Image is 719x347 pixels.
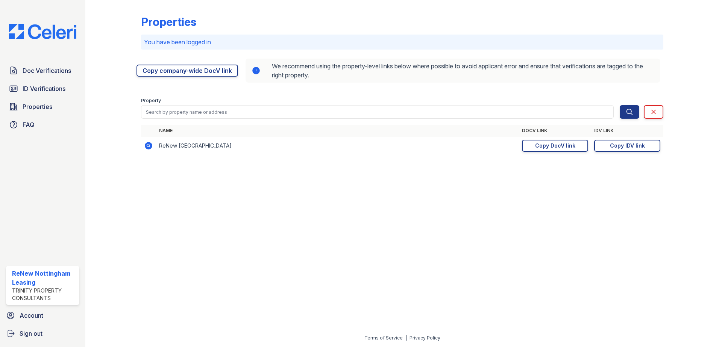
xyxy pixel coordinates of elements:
[6,81,79,96] a: ID Verifications
[3,308,82,323] a: Account
[519,125,591,137] th: DocV Link
[522,140,588,152] a: Copy DocV link
[23,120,35,129] span: FAQ
[3,24,82,39] img: CE_Logo_Blue-a8612792a0a2168367f1c8372b55b34899dd931a85d93a1a3d3e32e68fde9ad4.png
[156,137,519,155] td: ReNew [GEOGRAPHIC_DATA]
[364,335,403,341] a: Terms of Service
[405,335,407,341] div: |
[12,287,76,302] div: Trinity Property Consultants
[246,59,660,83] div: We recommend using the property-level links below where possible to avoid applicant error and ens...
[23,84,65,93] span: ID Verifications
[23,102,52,111] span: Properties
[535,142,575,149] div: Copy DocV link
[141,105,614,119] input: Search by property name or address
[144,38,660,47] p: You have been logged in
[23,66,71,75] span: Doc Verifications
[6,99,79,114] a: Properties
[6,117,79,132] a: FAQ
[141,15,196,29] div: Properties
[410,335,440,341] a: Privacy Policy
[20,311,43,320] span: Account
[20,329,42,338] span: Sign out
[6,63,79,78] a: Doc Verifications
[687,317,711,339] iframe: chat widget
[610,142,645,149] div: Copy IDV link
[591,125,663,137] th: IDV Link
[137,65,238,77] a: Copy company-wide DocV link
[141,98,161,104] label: Property
[594,140,660,152] a: Copy IDV link
[3,326,82,341] a: Sign out
[12,269,76,287] div: ReNew Nottingham Leasing
[156,125,519,137] th: Name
